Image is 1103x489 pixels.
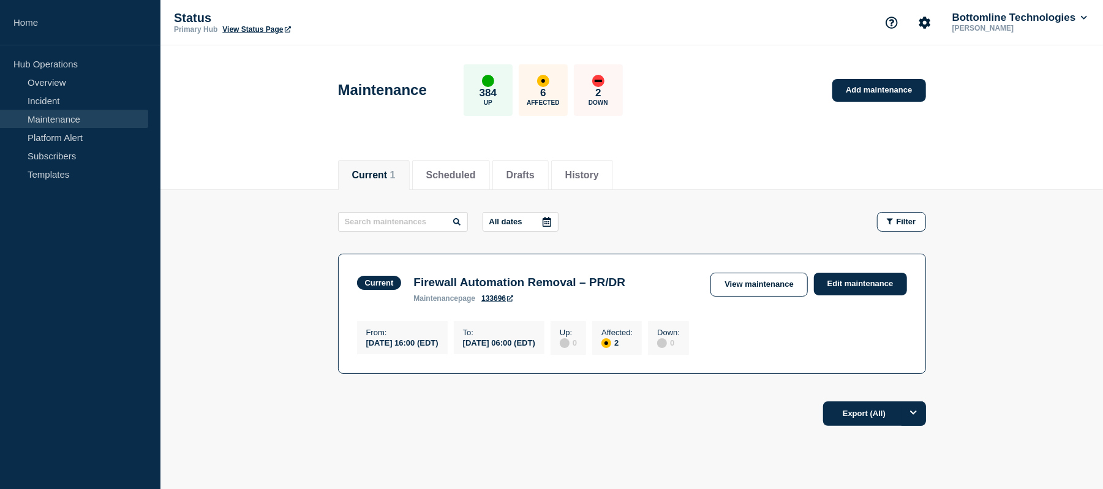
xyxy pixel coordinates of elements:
[413,294,475,303] p: page
[592,75,604,87] div: down
[222,25,290,34] a: View Status Page
[413,294,458,303] span: maintenance
[352,170,396,181] button: Current 1
[601,328,633,337] p: Affected :
[483,212,559,232] button: All dates
[657,337,680,348] div: 0
[823,401,926,426] button: Export (All)
[560,337,577,348] div: 0
[589,99,608,106] p: Down
[879,10,905,36] button: Support
[365,278,394,287] div: Current
[489,217,522,226] p: All dates
[174,11,419,25] p: Status
[338,212,468,232] input: Search maintenances
[950,12,1090,24] button: Bottomline Technologies
[710,273,807,297] a: View maintenance
[174,25,217,34] p: Primary Hub
[527,99,559,106] p: Affected
[601,338,611,348] div: affected
[565,170,599,181] button: History
[912,10,938,36] button: Account settings
[390,170,396,180] span: 1
[482,75,494,87] div: up
[560,338,570,348] div: disabled
[601,337,633,348] div: 2
[657,328,680,337] p: Down :
[338,81,427,99] h1: Maintenance
[366,337,439,347] div: [DATE] 16:00 (EDT)
[897,217,916,226] span: Filter
[481,294,513,303] a: 133696
[463,328,535,337] p: To :
[540,87,546,99] p: 6
[595,87,601,99] p: 2
[560,328,577,337] p: Up :
[950,24,1077,32] p: [PERSON_NAME]
[902,401,926,426] button: Options
[877,212,926,232] button: Filter
[484,99,492,106] p: Up
[537,75,549,87] div: affected
[814,273,907,295] a: Edit maintenance
[480,87,497,99] p: 384
[463,337,535,347] div: [DATE] 06:00 (EDT)
[506,170,535,181] button: Drafts
[366,328,439,337] p: From :
[832,79,925,102] a: Add maintenance
[413,276,625,289] h3: Firewall Automation Removal – PR/DR
[426,170,476,181] button: Scheduled
[657,338,667,348] div: disabled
